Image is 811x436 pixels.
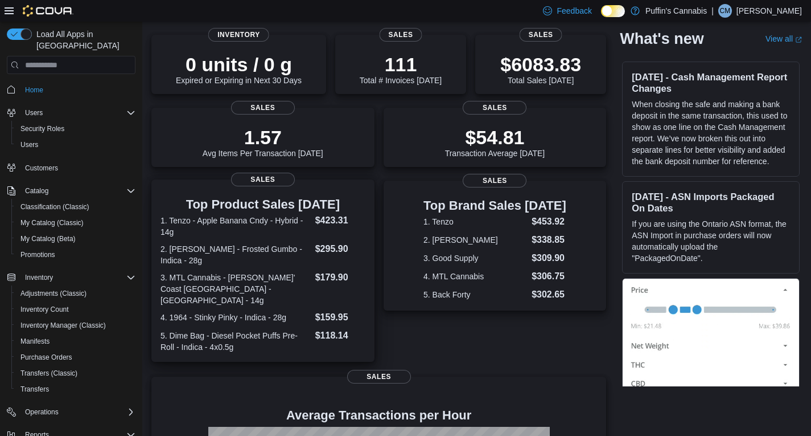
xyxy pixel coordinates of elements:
[11,137,140,153] button: Users
[557,5,591,17] span: Feedback
[20,82,135,96] span: Home
[20,321,106,330] span: Inventory Manager (Classic)
[25,108,43,117] span: Users
[16,382,53,396] a: Transfers
[203,126,323,158] div: Avg Items Per Transaction [DATE]
[231,101,295,115] span: Sales
[532,270,566,283] dd: $306.75
[601,5,625,17] input: Dark Mode
[231,173,295,186] span: Sales
[360,53,442,76] p: 111
[20,184,135,198] span: Catalog
[423,289,527,300] dt: 5. Back Forty
[16,335,135,348] span: Manifests
[16,287,135,300] span: Adjustments (Classic)
[500,53,581,76] p: $6083.83
[20,106,47,120] button: Users
[347,370,411,384] span: Sales
[20,140,38,149] span: Users
[25,164,58,173] span: Customers
[20,218,84,227] span: My Catalog (Classic)
[423,252,527,264] dt: 3. Good Supply
[20,234,76,243] span: My Catalog (Beta)
[16,351,77,364] a: Purchase Orders
[20,353,72,362] span: Purchase Orders
[16,200,135,214] span: Classification (Classic)
[11,231,140,247] button: My Catalog (Beta)
[2,81,140,97] button: Home
[601,17,602,18] span: Dark Mode
[620,30,703,48] h2: What's new
[463,101,526,115] span: Sales
[315,242,365,256] dd: $295.90
[16,287,91,300] a: Adjustments (Classic)
[20,124,64,133] span: Security Roles
[16,138,43,152] a: Users
[160,215,311,238] dt: 1. Tenzo - Apple Banana Cndy - Hybrid - 14g
[360,53,442,85] div: Total # Invoices [DATE]
[203,126,323,149] p: 1.57
[532,251,566,265] dd: $309.90
[16,216,88,230] a: My Catalog (Classic)
[16,122,135,136] span: Security Roles
[16,303,135,316] span: Inventory Count
[176,53,302,85] div: Expired or Expiring in Next 30 Days
[11,301,140,317] button: Inventory Count
[160,243,311,266] dt: 2. [PERSON_NAME] - Frosted Gumbo - Indica - 28g
[25,85,43,95] span: Home
[25,186,48,195] span: Catalog
[16,200,94,214] a: Classification (Classic)
[20,405,135,419] span: Operations
[160,409,597,422] h4: Average Transactions per Hour
[315,311,365,324] dd: $159.95
[20,250,55,259] span: Promotions
[463,174,526,188] span: Sales
[208,28,269,42] span: Inventory
[16,216,135,230] span: My Catalog (Classic)
[23,5,73,17] img: Cova
[11,286,140,301] button: Adjustments (Classic)
[315,271,365,284] dd: $179.90
[720,4,731,18] span: CM
[423,216,527,227] dt: 1. Tenzo
[16,319,110,332] a: Inventory Manager (Classic)
[160,198,365,211] h3: Top Product Sales [DATE]
[2,160,140,176] button: Customers
[423,271,527,282] dt: 4. MTL Cannabis
[16,382,135,396] span: Transfers
[632,218,790,264] p: If you are using the Ontario ASN format, the ASN Import in purchase orders will now automatically...
[520,28,562,42] span: Sales
[20,369,77,378] span: Transfers (Classic)
[16,303,73,316] a: Inventory Count
[423,199,566,213] h3: Top Brand Sales [DATE]
[16,319,135,332] span: Inventory Manager (Classic)
[632,99,790,167] p: When closing the safe and making a bank deposit in the same transaction, this used to show as one...
[2,105,140,121] button: Users
[160,330,311,353] dt: 5. Dime Bag - Diesel Pocket Puffs Pre-Roll - Indica - 4x0.5g
[20,202,89,211] span: Classification (Classic)
[16,248,135,262] span: Promotions
[711,4,714,18] p: |
[16,351,135,364] span: Purchase Orders
[25,408,59,417] span: Operations
[20,106,135,120] span: Users
[2,183,140,199] button: Catalog
[532,288,566,301] dd: $302.65
[16,122,69,136] a: Security Roles
[20,289,87,298] span: Adjustments (Classic)
[16,366,135,380] span: Transfers (Classic)
[160,272,311,306] dt: 3. MTL Cannabis - [PERSON_NAME]' Coast [GEOGRAPHIC_DATA] - [GEOGRAPHIC_DATA] - 14g
[315,214,365,227] dd: $423.31
[20,161,135,175] span: Customers
[11,381,140,397] button: Transfers
[2,270,140,286] button: Inventory
[16,138,135,152] span: Users
[16,248,60,262] a: Promotions
[532,215,566,229] dd: $453.92
[445,126,545,149] p: $54.81
[765,34,802,43] a: View allExternal link
[11,247,140,263] button: Promotions
[795,36,802,43] svg: External link
[500,53,581,85] div: Total Sales [DATE]
[32,28,135,51] span: Load All Apps in [GEOGRAPHIC_DATA]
